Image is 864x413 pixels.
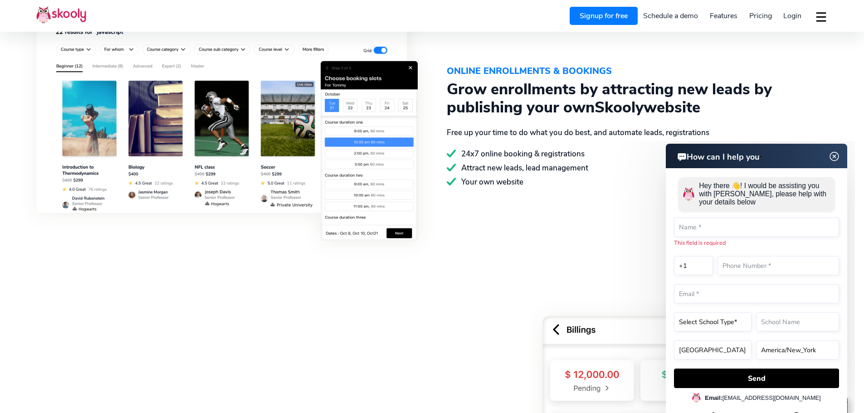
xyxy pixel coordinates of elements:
[447,80,828,117] div: Grow enrollments by attracting new leads by publishing your own website
[815,6,828,27] button: dropdown menu
[570,7,638,25] a: Signup for free
[447,62,828,80] div: ONLINE ENROLLMENTS & BOOKINGS
[777,9,807,23] a: Login
[447,163,828,173] div: Attract new leads, lead management
[743,9,778,23] a: Pricing
[447,177,828,187] div: Your own website
[36,6,86,24] img: Skooly
[638,9,704,23] a: Schedule a demo
[783,11,801,21] span: Login
[595,97,644,118] span: Skooly
[447,149,828,159] div: 24x7 online booking & registrations
[36,9,418,241] img: online-enrollments-and-bookings-skooly
[447,127,828,138] div: Free up your time to do what you do best, and automate leads, registrations
[704,9,743,23] a: Features
[749,11,772,21] span: Pricing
